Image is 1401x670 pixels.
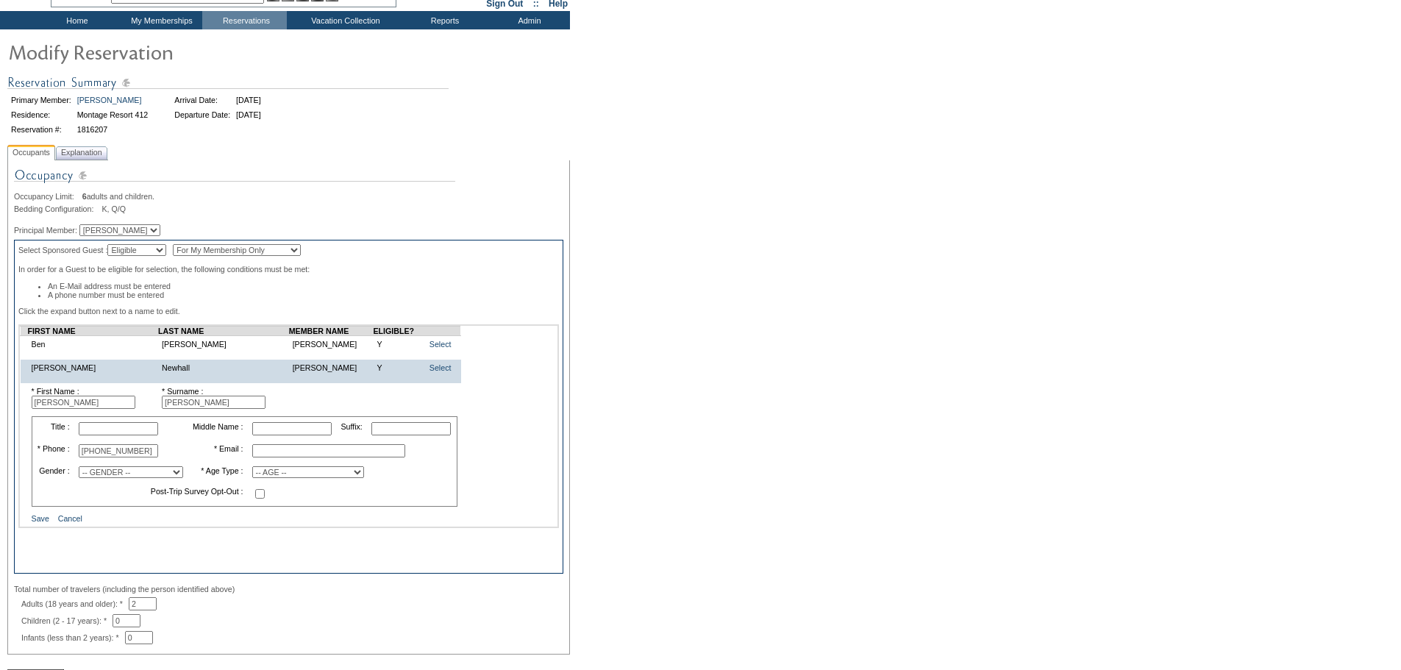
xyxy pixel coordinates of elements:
a: Save [32,514,49,523]
td: [PERSON_NAME] [158,336,289,353]
img: Modify Reservation [7,37,302,66]
td: Arrival Date: [172,93,232,107]
td: [PERSON_NAME] [289,336,374,353]
span: Occupants [10,145,53,160]
td: Reports [401,11,485,29]
td: [DATE] [234,93,263,107]
td: Y [373,360,421,376]
td: 1816207 [75,123,151,136]
td: ELIGIBLE? [373,327,421,336]
td: Montage Resort 412 [75,108,151,121]
img: Occupancy [14,166,455,192]
td: Gender : [34,463,74,482]
a: Cancel [58,514,82,523]
td: Primary Member: [9,93,74,107]
span: Bedding Configuration: [14,204,99,213]
td: Vacation Collection [287,11,401,29]
td: Home [33,11,118,29]
td: Admin [485,11,570,29]
td: * First Name : [28,383,159,413]
td: Middle Name : [188,418,246,439]
td: Newhall [158,360,289,376]
li: An E-Mail address must be entered [48,282,559,291]
span: Principal Member: [14,226,77,235]
li: A phone number must be entered [48,291,559,299]
span: 6 [82,192,87,201]
td: [PERSON_NAME] [28,360,159,376]
td: Suffix: [337,418,366,439]
td: FIRST NAME [28,327,159,336]
div: Total number of travelers (including the person identified above) [14,585,563,594]
span: Children (2 - 17 years): * [21,616,113,625]
a: [PERSON_NAME] [77,96,142,104]
td: Ben [28,336,159,353]
td: Reservations [202,11,287,29]
span: Adults (18 years and older): * [21,599,129,608]
td: [DATE] [234,108,263,121]
span: Explanation [58,145,105,160]
td: * Email : [188,441,246,461]
td: * Phone : [34,441,74,461]
td: Reservation #: [9,123,74,136]
td: Departure Date: [172,108,232,121]
td: MEMBER NAME [289,327,374,336]
td: [PERSON_NAME] [289,360,374,376]
span: K, Q/Q [101,204,126,213]
td: My Memberships [118,11,202,29]
td: Y [373,336,421,353]
a: Select [429,340,452,349]
img: Reservation Summary [7,74,449,92]
div: Select Sponsored Guest : In order for a Guest to be eligible for selection, the following conditi... [14,240,563,574]
td: Residence: [9,108,74,121]
td: LAST NAME [158,327,289,336]
td: * Surname : [158,383,289,413]
a: Select [429,363,452,372]
div: adults and children. [14,192,563,201]
td: * Age Type : [188,463,246,482]
td: Title : [34,418,74,439]
span: Infants (less than 2 years): * [21,633,125,642]
span: Occupancy Limit: [14,192,80,201]
td: Post-Trip Survey Opt-Out : [34,483,247,505]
